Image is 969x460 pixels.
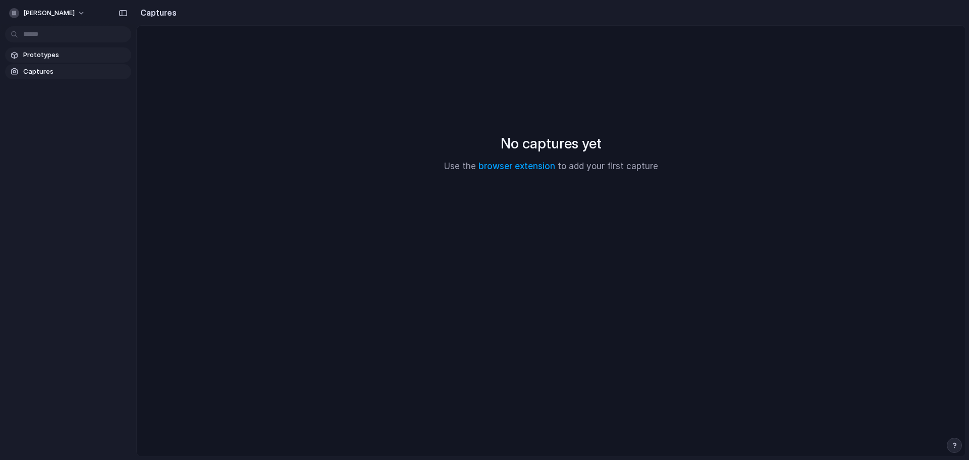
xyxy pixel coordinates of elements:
a: Captures [5,64,131,79]
span: Prototypes [23,50,127,60]
a: browser extension [478,161,555,171]
button: [PERSON_NAME] [5,5,90,21]
h2: Captures [136,7,177,19]
h2: No captures yet [501,133,602,154]
a: Prototypes [5,47,131,63]
p: Use the to add your first capture [444,160,658,173]
span: [PERSON_NAME] [23,8,75,18]
span: Captures [23,67,127,77]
